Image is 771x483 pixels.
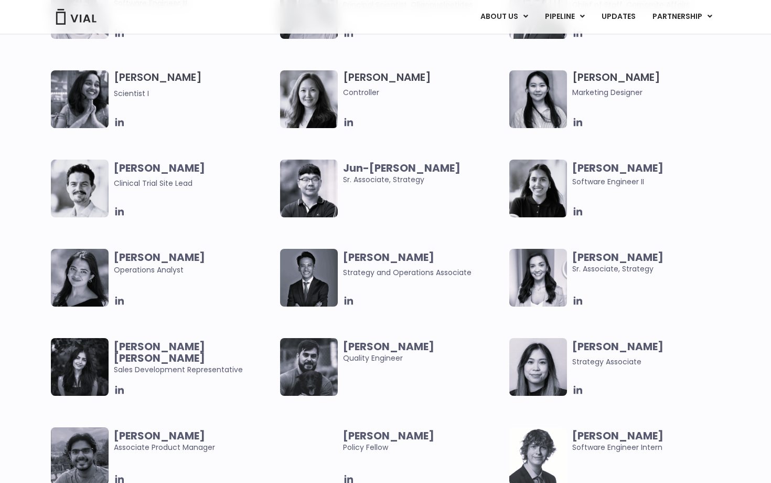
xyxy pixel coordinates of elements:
span: Marketing Designer [572,87,733,98]
b: [PERSON_NAME] [343,339,434,354]
span: Sr. Associate, Strategy [343,162,504,185]
a: ABOUT USMenu Toggle [472,8,536,26]
img: Smiling woman named Yousun [509,70,567,128]
span: Associate Product Manager [114,430,275,453]
span: Quality Engineer [343,341,504,364]
span: Controller [343,87,504,98]
img: Headshot of smiling woman named Vanessa [509,338,567,396]
a: UPDATES [593,8,644,26]
img: Smiling woman named Ana [509,249,567,307]
img: Smiling woman named Harman [51,338,109,396]
b: Jun-[PERSON_NAME] [343,161,461,175]
span: Scientist I [114,88,149,99]
b: [PERSON_NAME] [343,250,434,265]
h3: [PERSON_NAME] [114,70,275,99]
span: Software Engineer II [572,176,644,187]
span: Sales Development Representative [114,341,275,375]
h3: [PERSON_NAME] [343,70,504,98]
span: Operations Analyst [114,251,275,276]
h3: [PERSON_NAME] [572,70,733,98]
a: PARTNERSHIPMenu Toggle [644,8,721,26]
img: Image of smiling man named Jun-Goo [280,160,338,217]
b: [PERSON_NAME] [572,339,663,354]
span: Strategy Associate [572,356,641,367]
img: Image of smiling woman named Tanvi [509,160,567,217]
img: Man smiling posing for picture [280,338,338,396]
b: [PERSON_NAME] [343,428,434,443]
img: Image of smiling man named Glenn [51,160,109,217]
b: [PERSON_NAME] [572,250,663,265]
b: [PERSON_NAME] [114,250,205,265]
a: PIPELINEMenu Toggle [537,8,593,26]
b: [PERSON_NAME] [114,161,205,175]
img: Headshot of smiling man named Urann [280,249,338,307]
span: Strategy and Operations Associate [343,267,472,278]
img: Image of smiling woman named Aleina [280,70,338,128]
b: [PERSON_NAME] [572,428,663,443]
span: Clinical Trial Site Lead [114,178,192,188]
b: [PERSON_NAME] [PERSON_NAME] [114,339,205,365]
b: [PERSON_NAME] [572,161,663,175]
span: Software Engineer Intern [572,430,733,453]
span: Sr. Associate, Strategy [572,251,733,275]
img: Vial Logo [55,9,97,25]
img: Headshot of smiling woman named Sharicka [51,249,109,307]
img: Headshot of smiling woman named Sneha [51,70,109,128]
b: [PERSON_NAME] [114,428,205,443]
span: Policy Fellow [343,430,504,453]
